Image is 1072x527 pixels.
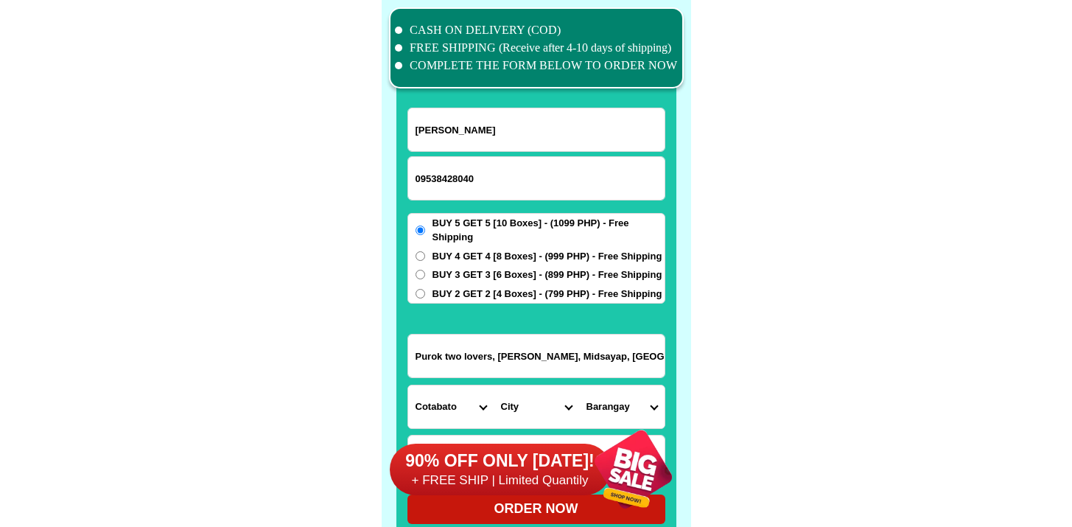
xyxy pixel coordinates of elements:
[416,270,425,279] input: BUY 3 GET 3 [6 Boxes] - (899 PHP) - Free Shipping
[408,108,665,151] input: Input full_name
[432,249,662,264] span: BUY 4 GET 4 [8 Boxes] - (999 PHP) - Free Shipping
[416,251,425,261] input: BUY 4 GET 4 [8 Boxes] - (999 PHP) - Free Shipping
[432,216,665,245] span: BUY 5 GET 5 [10 Boxes] - (1099 PHP) - Free Shipping
[395,21,678,39] li: CASH ON DELIVERY (COD)
[408,385,494,428] select: Select province
[390,450,611,472] h6: 90% OFF ONLY [DATE]!
[408,157,665,200] input: Input phone_number
[395,57,678,74] li: COMPLETE THE FORM BELOW TO ORDER NOW
[416,226,425,235] input: BUY 5 GET 5 [10 Boxes] - (1099 PHP) - Free Shipping
[408,335,665,377] input: Input address
[395,39,678,57] li: FREE SHIPPING (Receive after 4-10 days of shipping)
[390,472,611,489] h6: + FREE SHIP | Limited Quantily
[432,287,662,301] span: BUY 2 GET 2 [4 Boxes] - (799 PHP) - Free Shipping
[432,268,662,282] span: BUY 3 GET 3 [6 Boxes] - (899 PHP) - Free Shipping
[494,385,579,428] select: Select district
[579,385,665,428] select: Select commune
[416,289,425,299] input: BUY 2 GET 2 [4 Boxes] - (799 PHP) - Free Shipping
